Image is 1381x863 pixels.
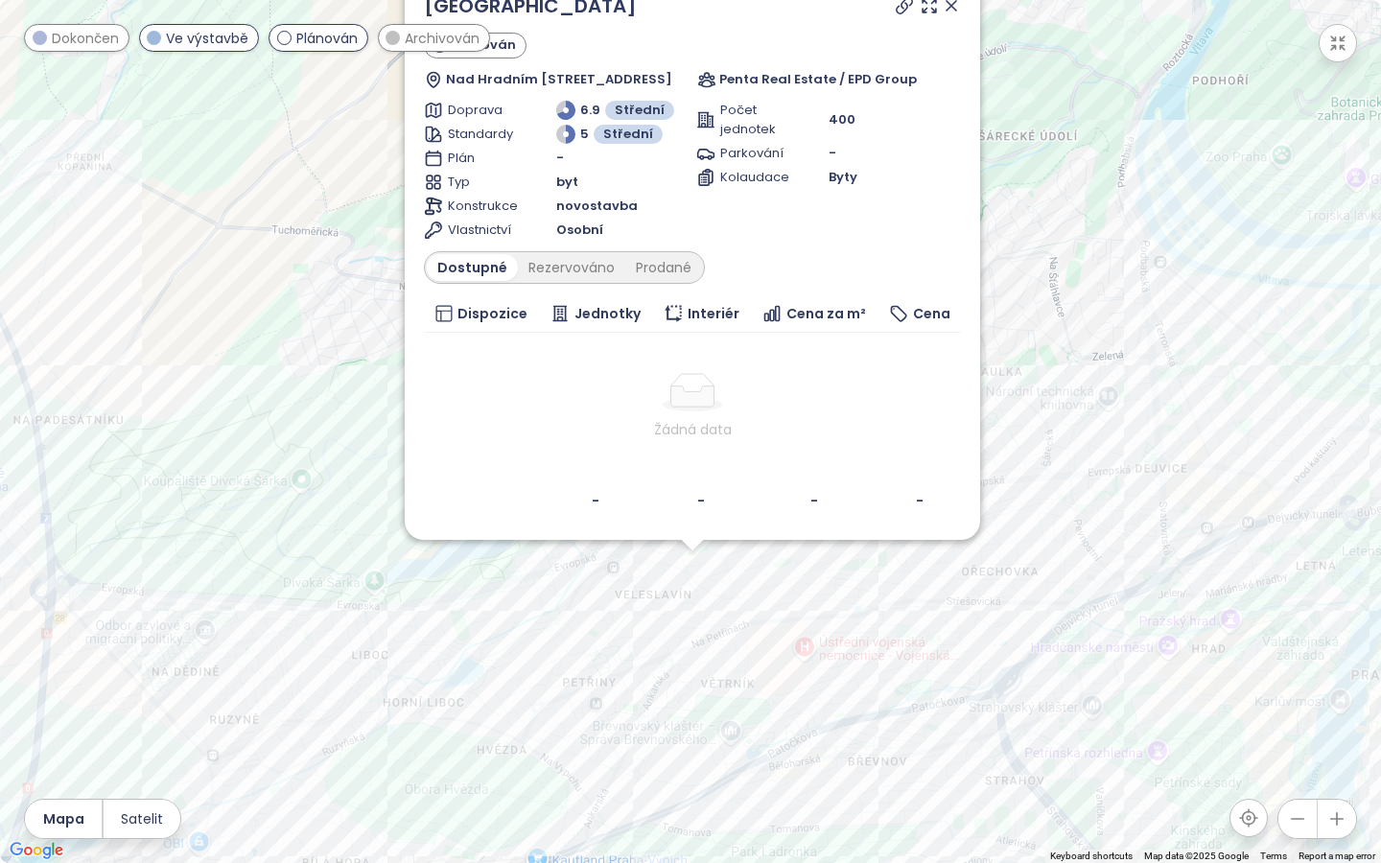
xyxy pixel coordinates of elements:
[556,221,603,240] span: Osobní
[296,28,358,49] span: Plánován
[556,149,564,168] span: -
[446,70,672,89] span: Nad Hradním [STREET_ADDRESS]
[829,168,857,187] span: Byty
[52,28,119,49] span: Dokončen
[556,197,638,216] span: novostavba
[720,144,786,163] span: Parkování
[1050,850,1133,863] button: Keyboard shortcuts
[697,491,705,510] b: -
[829,110,855,129] span: 400
[688,303,739,324] span: Interiér
[1299,851,1375,861] a: Report a map error
[405,28,480,49] span: Archivován
[556,173,578,192] span: byt
[427,254,518,281] div: Dostupné
[829,144,836,162] span: -
[719,70,917,89] span: Penta Real Estate / EPD Group
[25,800,102,838] button: Mapa
[1260,851,1287,861] a: Terms (opens in new tab)
[104,800,180,838] button: Satelit
[786,303,866,324] span: Cena za m²
[913,303,950,324] span: Cena
[580,125,589,144] span: 5
[574,303,641,324] span: Jednotky
[518,254,625,281] div: Rezervováno
[916,491,924,510] b: -
[43,808,84,829] span: Mapa
[625,254,702,281] div: Prodané
[580,101,600,120] span: 6.9
[720,101,786,139] span: Počet jednotek
[448,149,514,168] span: Plán
[603,125,653,144] span: Střední
[720,168,786,187] span: Kolaudace
[448,125,514,144] span: Standardy
[448,197,514,216] span: Konstrukce
[166,28,248,49] span: Ve výstavbě
[457,303,527,324] span: Dispozice
[810,491,818,510] b: -
[432,419,953,440] div: Žádná data
[592,491,599,510] b: -
[448,221,514,240] span: Vlastnictví
[121,808,163,829] span: Satelit
[615,101,665,120] span: Střední
[448,173,514,192] span: Typ
[1144,851,1249,861] span: Map data ©2025 Google
[5,838,68,863] img: Google
[448,101,514,120] span: Doprava
[5,838,68,863] a: Open this area in Google Maps (opens a new window)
